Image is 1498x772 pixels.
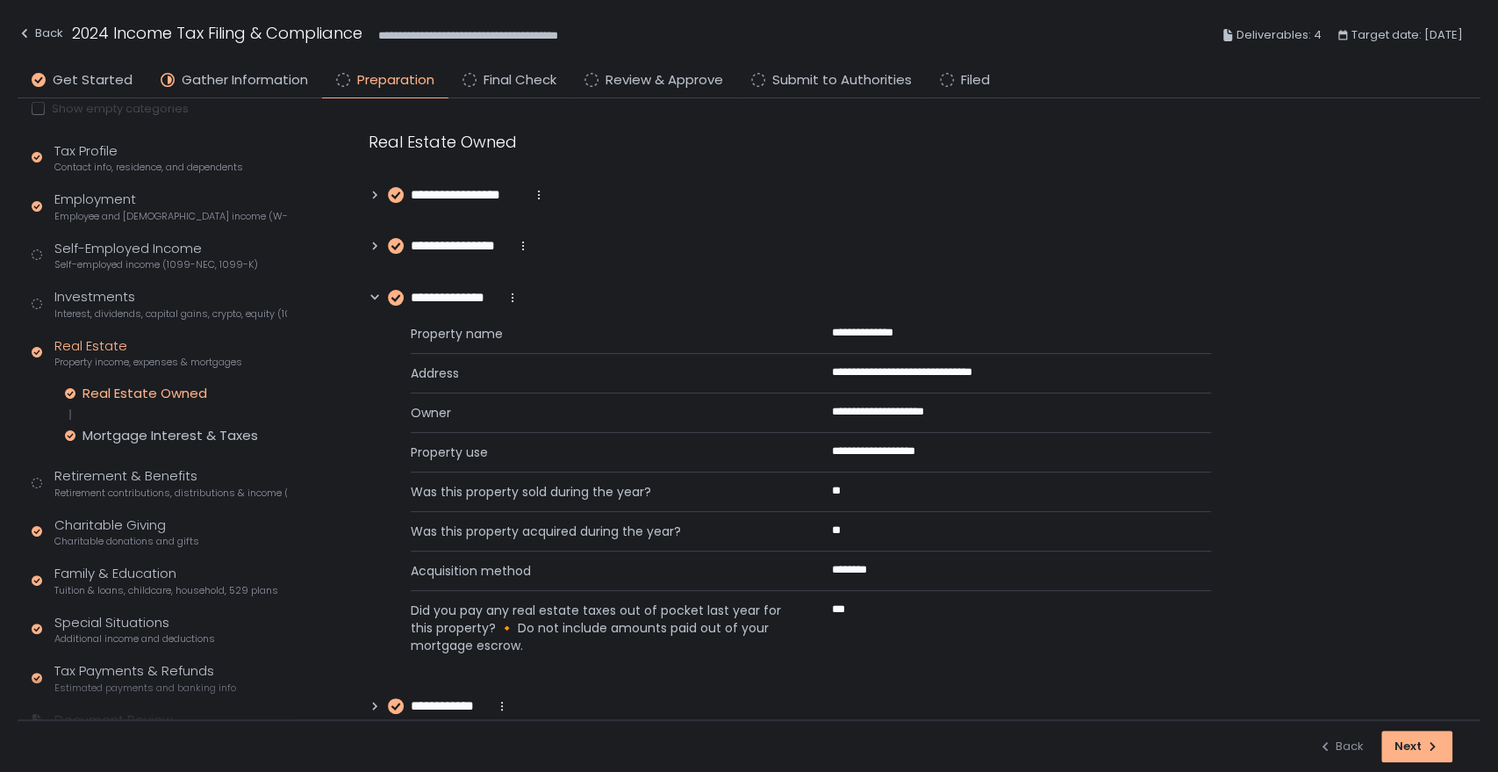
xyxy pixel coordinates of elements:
div: Mortgage Interest & Taxes [82,427,258,444]
span: Estimated payments and banking info [54,682,236,695]
span: Address [411,364,790,382]
button: Next [1381,731,1452,762]
div: Back [18,23,63,44]
div: Investments [54,287,287,321]
span: Additional income and deductions [54,632,215,646]
span: Did you pay any real estate taxes out of pocket last year for this property? 🔸 Do not include amo... [411,602,790,654]
span: Self-employed income (1099-NEC, 1099-K) [54,258,258,271]
h1: 2024 Income Tax Filing & Compliance [72,21,362,45]
span: Interest, dividends, capital gains, crypto, equity (1099s, K-1s) [54,307,287,321]
span: Final Check [484,70,556,90]
span: Get Started [53,70,133,90]
div: Real Estate Owned [369,130,1211,154]
span: Charitable donations and gifts [54,535,199,548]
span: Review & Approve [606,70,723,90]
span: Deliverables: 4 [1236,25,1322,46]
div: Self-Employed Income [54,239,258,272]
span: Preparation [357,70,434,90]
span: Submit to Authorities [772,70,912,90]
div: Real Estate Owned [82,385,207,402]
button: Back [1318,731,1364,762]
div: Employment [54,190,287,223]
span: Property income, expenses & mortgages [54,356,242,369]
div: Real Estate [54,336,242,370]
span: Filed [961,70,990,90]
span: Contact info, residence, and dependents [54,161,243,174]
span: Was this property sold during the year? [411,483,790,501]
span: Gather Information [182,70,308,90]
div: Special Situations [54,613,215,646]
span: Target date: [DATE] [1351,25,1463,46]
div: Back [1318,739,1364,754]
div: Retirement & Benefits [54,466,287,500]
button: Back [18,21,63,50]
span: Employee and [DEMOGRAPHIC_DATA] income (W-2s) [54,210,287,223]
span: Owner [411,404,790,422]
div: Family & Education [54,564,278,597]
div: Next [1394,739,1439,754]
span: Property use [411,444,790,461]
span: Acquisition method [411,562,790,580]
span: Tuition & loans, childcare, household, 529 plans [54,584,278,597]
div: Tax Profile [54,141,243,175]
div: Tax Payments & Refunds [54,661,236,695]
span: Retirement contributions, distributions & income (1099-R, 5498) [54,487,287,500]
span: Was this property acquired during the year? [411,523,790,540]
div: Charitable Giving [54,516,199,549]
div: Document Review [54,711,173,731]
span: Property name [411,325,790,343]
